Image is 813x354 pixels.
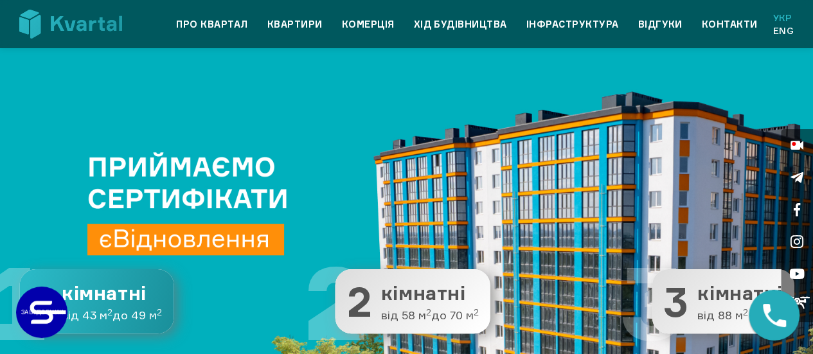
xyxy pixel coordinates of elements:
a: Хід будівництва [413,17,506,32]
span: кімнатні [62,283,162,304]
span: 1 [31,281,53,322]
sup: 2 [426,307,431,317]
button: 3 3 кімнатні від 88 м2 [652,269,794,333]
a: Комерція [342,17,395,32]
span: 3 [663,281,688,322]
span: від 88 м [697,309,782,322]
span: кімнатні [381,283,479,304]
a: Про квартал [176,17,247,32]
a: Відгуки [638,17,682,32]
button: 2 2 кімнатні від 58 м2до 70 м2 [335,269,490,333]
a: Інфраструктура [526,17,619,32]
span: від 58 м до 70 м [381,309,479,322]
a: Контакти [702,17,758,32]
span: 2 [347,281,372,322]
a: ЗАБУДОВНИК [16,287,67,338]
text: ЗАБУДОВНИК [21,308,64,315]
button: 1 1 кімнатні від 43 м2до 49 м2 [19,269,174,333]
a: Укр [773,12,794,24]
sup: 2 [107,307,112,317]
span: від 43 м до 49 м [62,309,162,322]
a: Eng [773,24,794,37]
img: Kvartal [19,10,122,39]
sup: 2 [474,307,479,317]
sup: 2 [157,307,162,317]
span: кімнатні [697,283,782,304]
a: Квартири [267,17,323,32]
